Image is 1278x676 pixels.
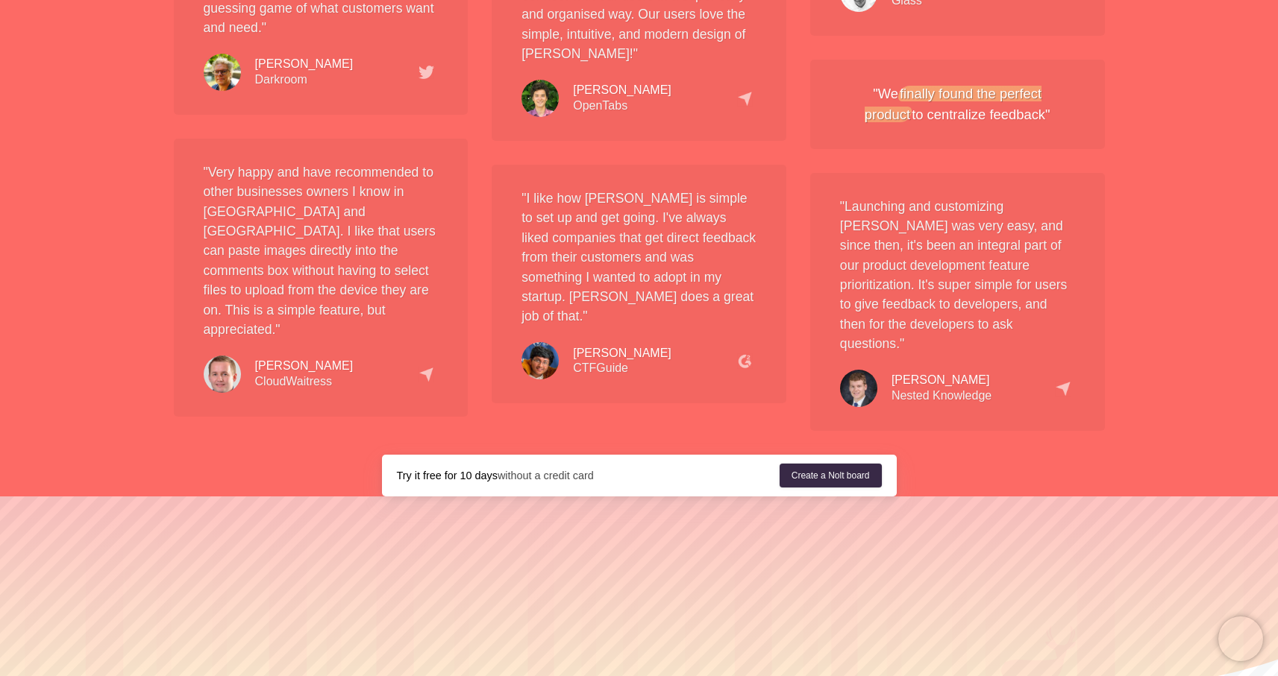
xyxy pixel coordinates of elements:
img: testimonial-umberto.2540ef7933.jpg [521,80,559,117]
div: CTFGuide [573,346,671,377]
img: testimonial-jasper.06455394a6.jpg [204,54,241,91]
img: capterra.78f6e3bf33.png [737,91,753,107]
img: capterra.78f6e3bf33.png [419,367,434,382]
p: "I like how [PERSON_NAME] is simple to set up and get going. I've always liked companies that get... [521,189,757,326]
div: Darkroom [255,57,354,88]
em: finally found the perfect product [865,86,1041,122]
img: testimonial-pranav.6c855e311b.jpg [521,342,559,379]
img: capterra.78f6e3bf33.png [1055,381,1071,397]
div: OpenTabs [573,83,671,114]
div: without a credit card [397,468,780,483]
div: [PERSON_NAME] [573,83,671,98]
img: testimonial-kevin.7f980a5c3c.jpg [840,370,877,407]
div: [PERSON_NAME] [892,373,992,388]
p: "Launching and customizing [PERSON_NAME] was very easy, and since then, it's been an integral par... [840,197,1075,354]
div: [PERSON_NAME] [255,57,354,72]
div: Nested Knowledge [892,373,992,404]
a: Create a Nolt board [780,464,882,487]
div: CloudWaitress [255,358,354,390]
img: testimonial-tweet.366304717c.png [419,66,434,79]
div: "We to centralize feedback" [840,83,1075,124]
div: [PERSON_NAME] [573,346,671,361]
iframe: Chatra live chat [1218,616,1263,661]
div: [PERSON_NAME] [255,358,354,374]
p: "Very happy and have recommended to other businesses owners I know in [GEOGRAPHIC_DATA] and [GEOG... [204,162,439,340]
strong: Try it free for 10 days [397,470,498,481]
img: testimonial-christopher.57c50d1362.jpg [204,356,241,393]
img: g2.cb6f757962.png [737,353,753,369]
